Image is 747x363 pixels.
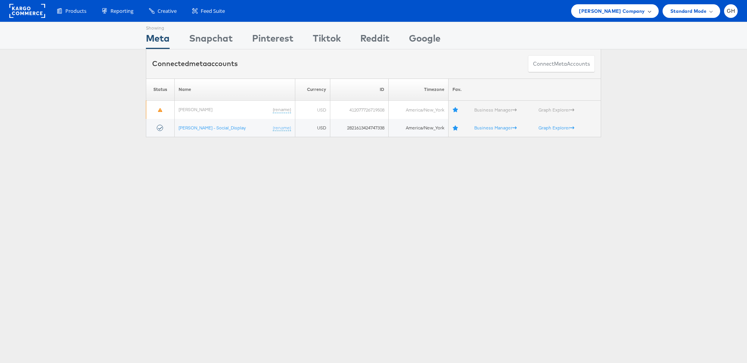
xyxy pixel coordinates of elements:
td: 2821613424747338 [330,119,388,137]
a: (rename) [273,106,291,113]
th: Status [146,79,175,101]
a: [PERSON_NAME] [179,106,212,112]
td: 412077726719508 [330,101,388,119]
a: Business Manager [474,125,517,131]
span: GH [727,9,735,14]
td: USD [295,119,330,137]
span: Standard Mode [670,7,707,15]
span: [PERSON_NAME] Company [579,7,645,15]
th: Currency [295,79,330,101]
div: Tiktok [313,31,341,49]
th: Name [175,79,295,101]
td: America/New_York [389,119,449,137]
div: Showing [146,22,170,31]
div: Google [409,31,440,49]
td: USD [295,101,330,119]
a: Graph Explorer [538,125,574,131]
span: Reporting [110,7,133,15]
div: Reddit [360,31,389,49]
span: Feed Suite [201,7,225,15]
div: Connected accounts [152,59,238,69]
span: Products [65,7,86,15]
a: Business Manager [474,107,517,113]
span: Creative [158,7,177,15]
span: meta [554,60,567,68]
div: Snapchat [189,31,233,49]
span: meta [189,59,207,68]
div: Meta [146,31,170,49]
a: Graph Explorer [538,107,574,113]
button: ConnectmetaAccounts [528,55,595,73]
th: Timezone [389,79,449,101]
a: [PERSON_NAME] - Social_Display [179,125,246,131]
td: America/New_York [389,101,449,119]
div: Pinterest [252,31,293,49]
a: (rename) [273,125,291,131]
th: ID [330,79,388,101]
